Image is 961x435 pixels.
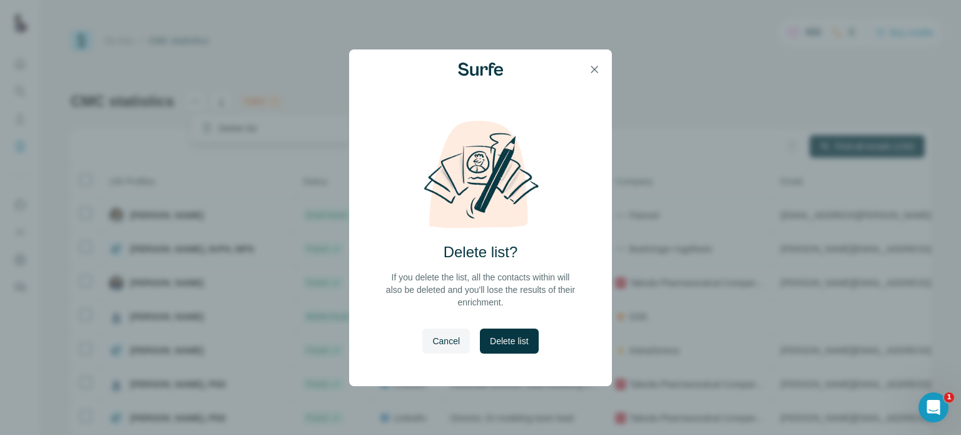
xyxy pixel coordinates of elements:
iframe: Intercom live chat [918,392,948,422]
button: Cancel [422,329,470,354]
img: delete-list [410,120,551,230]
button: Delete list [480,329,538,354]
span: 1 [944,392,954,402]
h2: Delete list? [444,242,518,262]
span: Cancel [432,335,460,347]
img: Surfe Logo [458,63,503,76]
p: If you delete the list, all the contacts within will also be deleted and you'll lose the results ... [384,271,577,309]
span: Delete list [490,335,528,347]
